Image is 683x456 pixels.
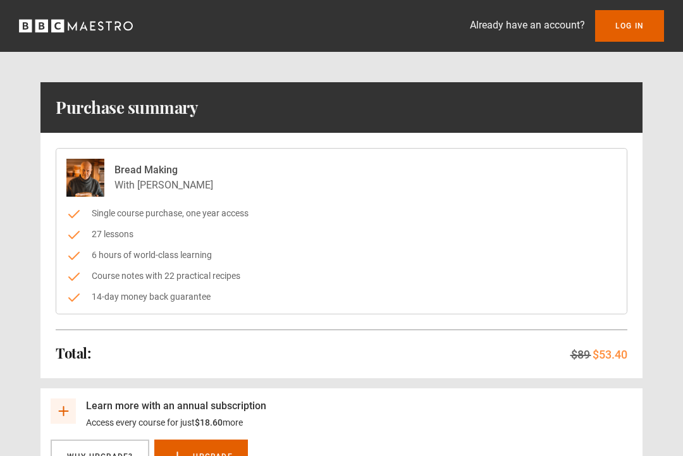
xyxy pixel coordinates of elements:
[19,16,133,35] svg: BBC Maestro
[86,398,266,414] p: Learn more with an annual subscription
[195,417,223,428] span: $18.60
[66,290,617,304] li: 14-day money back guarantee
[56,345,90,360] h2: Total:
[595,10,664,42] a: Log In
[66,249,617,262] li: 6 hours of world-class learning
[86,416,266,429] p: Access every course for just more
[66,207,617,220] li: Single course purchase, one year access
[56,97,198,118] h1: Purchase summary
[66,228,617,241] li: 27 lessons
[114,163,213,178] p: Bread Making
[470,18,585,33] p: Already have an account?
[593,348,627,361] span: $53.40
[114,178,213,193] p: With [PERSON_NAME]
[571,348,590,361] span: $89
[66,269,617,283] li: Course notes with 22 practical recipes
